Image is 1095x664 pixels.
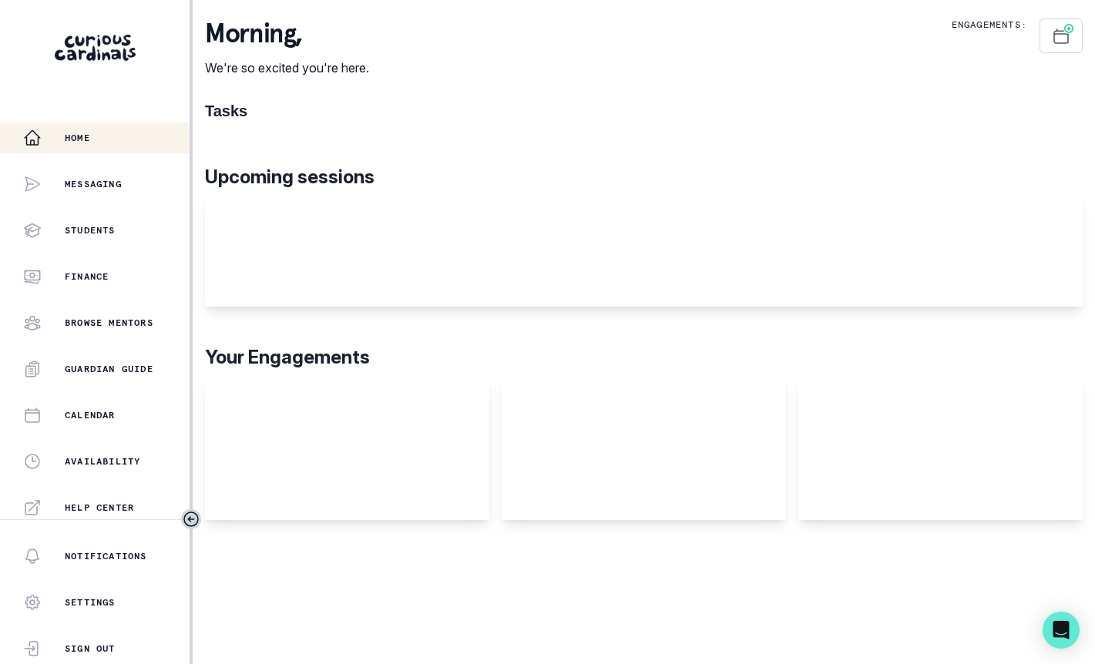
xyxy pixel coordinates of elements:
[205,163,1083,191] p: Upcoming sessions
[65,270,109,283] p: Finance
[65,596,116,609] p: Settings
[205,102,1083,120] h1: Tasks
[205,344,1083,371] p: Your Engagements
[65,550,147,562] p: Notifications
[205,59,369,77] p: We're so excited you're here.
[65,642,116,655] p: Sign Out
[181,509,201,529] button: Toggle sidebar
[65,317,153,329] p: Browse Mentors
[65,455,140,468] p: Availability
[65,409,116,421] p: Calendar
[65,178,122,190] p: Messaging
[1040,18,1083,53] button: Schedule Sessions
[65,363,153,375] p: Guardian Guide
[65,501,134,514] p: Help Center
[952,18,1027,31] p: Engagements:
[65,132,90,144] p: Home
[55,35,136,61] img: Curious Cardinals Logo
[65,224,116,236] p: Students
[205,18,369,49] p: morning ,
[1043,612,1080,649] div: Open Intercom Messenger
